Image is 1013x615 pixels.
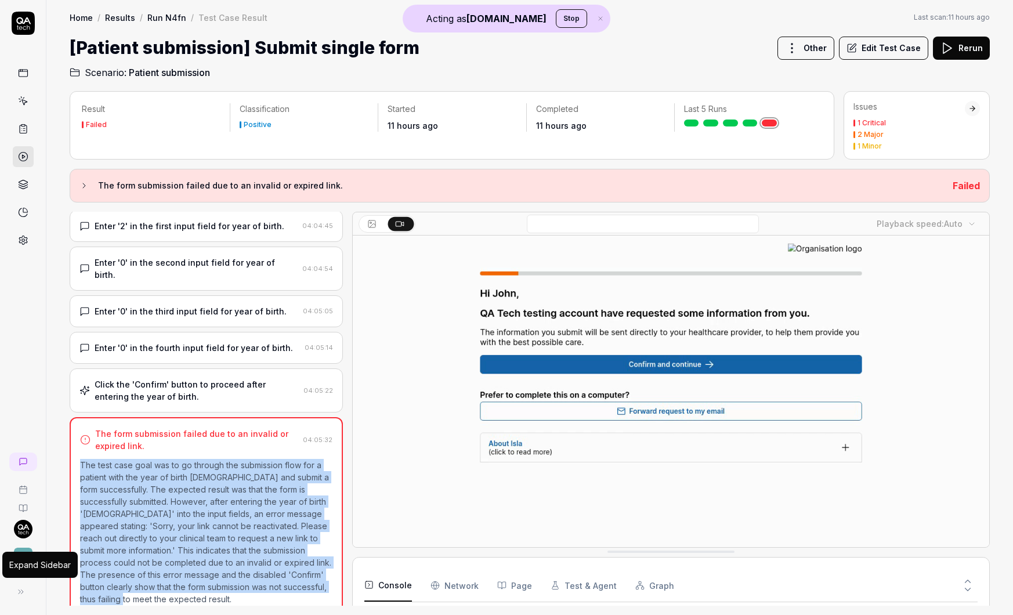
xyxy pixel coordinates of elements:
[933,37,990,60] button: Rerun
[551,569,617,602] button: Test & Agent
[129,66,210,79] span: Patient submission
[14,548,32,566] span: I
[244,121,272,128] div: Positive
[14,520,32,538] img: 7ccf6c19-61ad-4a6c-8811-018b02a1b829.jpg
[302,222,333,230] time: 04:04:45
[536,121,587,131] time: 11 hours ago
[536,103,665,115] p: Completed
[95,220,284,232] div: Enter '2' in the first input field for year of birth.
[70,35,419,61] h1: [Patient submission] Submit single form
[858,143,882,150] div: 1 Minor
[70,66,210,79] a: Scenario:Patient submission
[303,436,332,444] time: 04:05:32
[70,12,93,23] a: Home
[497,569,532,602] button: Page
[858,131,884,138] div: 2 Major
[9,453,37,471] a: New conversation
[95,305,287,317] div: Enter '0' in the third input field for year of birth.
[305,343,333,352] time: 04:05:14
[953,180,980,191] span: Failed
[105,12,135,23] a: Results
[86,121,107,128] div: Failed
[240,103,368,115] p: Classification
[914,12,990,23] span: Last scan:
[388,103,516,115] p: Started
[9,559,71,571] div: Expand Sidebar
[430,569,479,602] button: Network
[853,101,965,113] div: Issues
[914,12,990,23] button: Last scan:11 hours ago
[79,179,943,193] button: The form submission failed due to an invalid or expired link.
[80,459,332,605] p: The test case goal was to go through the submission flow for a patient with the year of birth [DE...
[303,307,333,315] time: 04:05:05
[388,121,438,131] time: 11 hours ago
[97,12,100,23] div: /
[684,103,813,115] p: Last 5 Runs
[82,66,126,79] span: Scenario:
[198,12,267,23] div: Test Case Result
[948,13,990,21] time: 11 hours ago
[147,12,186,23] a: Run N4fn
[5,538,41,569] button: I
[839,37,928,60] button: Edit Test Case
[191,12,194,23] div: /
[303,386,333,395] time: 04:05:22
[5,476,41,494] a: Book a call with us
[95,378,299,403] div: Click the 'Confirm' button to proceed after entering the year of birth.
[556,9,587,28] button: Stop
[5,494,41,513] a: Documentation
[95,342,293,354] div: Enter '0' in the fourth input field for year of birth.
[98,179,943,193] h3: The form submission failed due to an invalid or expired link.
[302,265,333,273] time: 04:04:54
[95,256,298,281] div: Enter '0' in the second input field for year of birth.
[140,12,143,23] div: /
[777,37,834,60] button: Other
[82,103,220,115] p: Result
[858,120,886,126] div: 1 Critical
[635,569,674,602] button: Graph
[364,569,412,602] button: Console
[95,428,298,452] div: The form submission failed due to an invalid or expired link.
[877,218,963,230] div: Playback speed:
